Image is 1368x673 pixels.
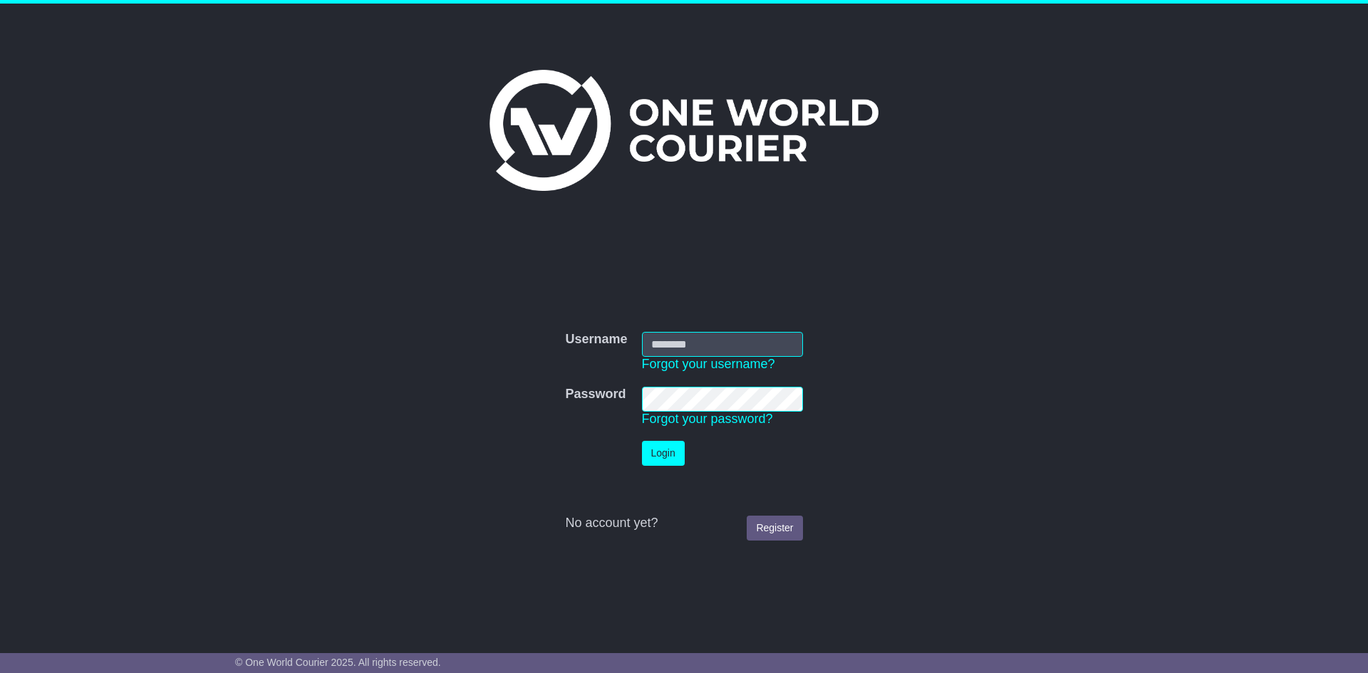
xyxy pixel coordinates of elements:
span: © One World Courier 2025. All rights reserved. [235,657,441,668]
label: Username [565,332,627,348]
img: One World [489,70,879,191]
a: Forgot your password? [642,412,773,426]
a: Register [747,516,802,541]
a: Forgot your username? [642,357,775,371]
button: Login [642,441,685,466]
div: No account yet? [565,516,802,531]
label: Password [565,387,626,402]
